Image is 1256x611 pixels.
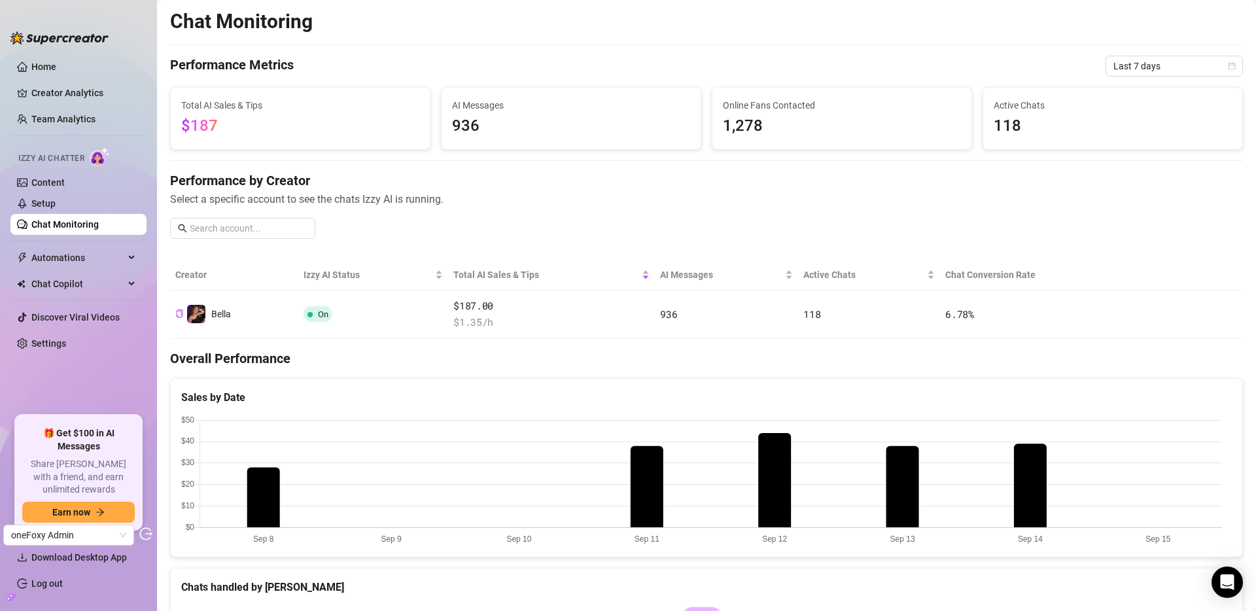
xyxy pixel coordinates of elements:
[18,152,84,165] span: Izzy AI Chatter
[31,198,56,209] a: Setup
[994,98,1232,113] span: Active Chats
[187,305,205,323] img: Bella
[175,309,184,319] button: Copy Creator ID
[170,191,1243,207] span: Select a specific account to see the chats Izzy AI is running.
[170,349,1243,368] h4: Overall Performance
[1228,62,1236,70] span: calendar
[190,221,307,236] input: Search account...
[170,260,298,290] th: Creator
[31,114,96,124] a: Team Analytics
[31,247,124,268] span: Automations
[304,268,432,282] span: Izzy AI Status
[660,307,677,321] span: 936
[452,98,690,113] span: AI Messages
[170,9,313,34] h2: Chat Monitoring
[11,525,126,545] span: oneFoxy Admin
[453,315,650,330] span: $ 1.35 /h
[723,98,961,113] span: Online Fans Contacted
[448,260,655,290] th: Total AI Sales & Tips
[17,552,27,563] span: download
[31,61,56,72] a: Home
[52,507,90,517] span: Earn now
[452,114,690,139] span: 936
[22,458,135,497] span: Share [PERSON_NAME] with a friend, and earn unlimited rewards
[170,171,1243,190] h4: Performance by Creator
[1212,567,1243,598] div: Open Intercom Messenger
[453,298,650,314] span: $187.00
[803,307,820,321] span: 118
[31,177,65,188] a: Content
[175,309,184,318] span: copy
[723,114,961,139] span: 1,278
[31,312,120,323] a: Discover Viral Videos
[1113,56,1235,76] span: Last 7 days
[7,593,16,602] span: build
[31,578,63,589] a: Log out
[139,527,152,540] span: logout
[170,56,294,77] h4: Performance Metrics
[298,260,448,290] th: Izzy AI Status
[22,427,135,453] span: 🎁 Get $100 in AI Messages
[798,260,940,290] th: Active Chats
[318,309,328,319] span: On
[181,389,1232,406] div: Sales by Date
[90,147,110,166] img: AI Chatter
[453,268,639,282] span: Total AI Sales & Tips
[660,268,782,282] span: AI Messages
[31,219,99,230] a: Chat Monitoring
[96,508,105,517] span: arrow-right
[22,502,135,523] button: Earn nowarrow-right
[31,82,136,103] a: Creator Analytics
[940,260,1136,290] th: Chat Conversion Rate
[655,260,798,290] th: AI Messages
[181,116,218,135] span: $187
[181,98,419,113] span: Total AI Sales & Tips
[31,338,66,349] a: Settings
[31,552,127,563] span: Download Desktop App
[31,273,124,294] span: Chat Copilot
[994,114,1232,139] span: 118
[178,224,187,233] span: search
[10,31,109,44] img: logo-BBDzfeDw.svg
[17,253,27,263] span: thunderbolt
[17,279,26,288] img: Chat Copilot
[211,309,231,319] span: Bella
[803,268,924,282] span: Active Chats
[945,307,974,321] span: 6.78 %
[181,579,1232,595] div: Chats handled by [PERSON_NAME]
